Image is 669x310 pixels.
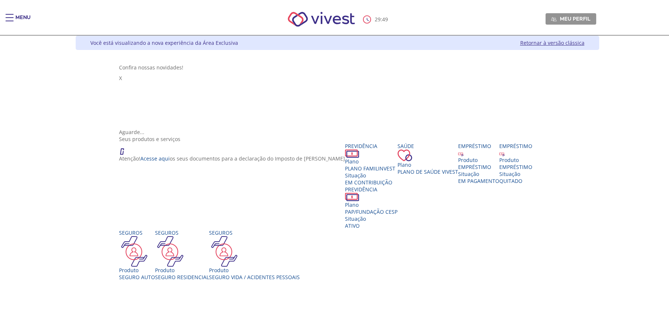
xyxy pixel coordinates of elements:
[520,39,585,46] a: Retornar à versão clássica
[209,229,300,281] a: Seguros Produto Seguro Vida / Acidentes Pessoais
[499,143,532,184] a: Empréstimo Produto EMPRÉSTIMO Situação QUITADO
[119,155,345,162] p: Atenção! os seus documentos para a declaração do Imposto de [PERSON_NAME]
[345,193,359,201] img: ico_dinheiro.png
[345,186,398,193] div: Previdência
[345,158,398,165] div: Plano
[458,151,464,156] img: ico_emprestimo.svg
[398,143,458,149] div: Saúde
[345,143,398,149] div: Previdência
[345,143,398,186] a: Previdência PlanoPLANO FAMILINVEST SituaçãoEM CONTRIBUIÇÃO
[155,236,186,267] img: ico_seguros.png
[119,143,132,155] img: ico_atencao.png
[458,163,499,170] div: EMPRÉSTIMO
[375,16,381,23] span: 29
[155,229,209,281] a: Seguros Produto SEGURO RESIDENCIAL
[119,236,150,267] img: ico_seguros.png
[345,149,359,158] img: ico_dinheiro.png
[398,143,458,175] a: Saúde PlanoPlano de Saúde VIVEST
[345,186,398,229] a: Previdência PlanoPAP/FUNDAÇÃO CESP SituaçãoAtivo
[458,177,499,184] span: EM PAGAMENTO
[119,129,555,136] div: Aguarde...
[363,15,389,24] div: :
[119,229,155,281] a: Seguros Produto SEGURO AUTO
[398,149,412,161] img: ico_coracao.png
[345,172,398,179] div: Situação
[345,222,360,229] span: Ativo
[209,267,300,274] div: Produto
[499,143,532,149] div: Empréstimo
[499,163,532,170] div: EMPRÉSTIMO
[155,267,209,274] div: Produto
[140,155,170,162] a: Acesse aqui
[119,75,122,82] span: X
[280,4,363,35] img: Vivest
[155,274,209,281] div: SEGURO RESIDENCIAL
[499,170,532,177] div: Situação
[458,143,499,184] a: Empréstimo Produto EMPRÉSTIMO Situação EM PAGAMENTO
[382,16,388,23] span: 49
[15,14,30,29] div: Menu
[499,177,522,184] span: QUITADO
[398,161,458,168] div: Plano
[345,165,395,172] span: PLANO FAMILINVEST
[209,229,300,236] div: Seguros
[119,229,155,236] div: Seguros
[345,208,398,215] span: PAP/FUNDAÇÃO CESP
[398,168,458,175] span: Plano de Saúde VIVEST
[560,15,590,22] span: Meu perfil
[345,201,398,208] div: Plano
[458,170,499,177] div: Situação
[209,274,300,281] div: Seguro Vida / Acidentes Pessoais
[119,267,155,274] div: Produto
[546,13,596,24] a: Meu perfil
[90,39,238,46] div: Você está visualizando a nova experiência da Área Exclusiva
[345,215,398,222] div: Situação
[119,136,555,143] div: Seus produtos e serviços
[119,274,155,281] div: SEGURO AUTO
[551,17,557,22] img: Meu perfil
[458,143,499,149] div: Empréstimo
[499,151,505,156] img: ico_emprestimo.svg
[155,229,209,236] div: Seguros
[345,179,392,186] span: EM CONTRIBUIÇÃO
[458,156,499,163] div: Produto
[209,236,240,267] img: ico_seguros.png
[499,156,532,163] div: Produto
[119,64,555,71] div: Confira nossas novidades!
